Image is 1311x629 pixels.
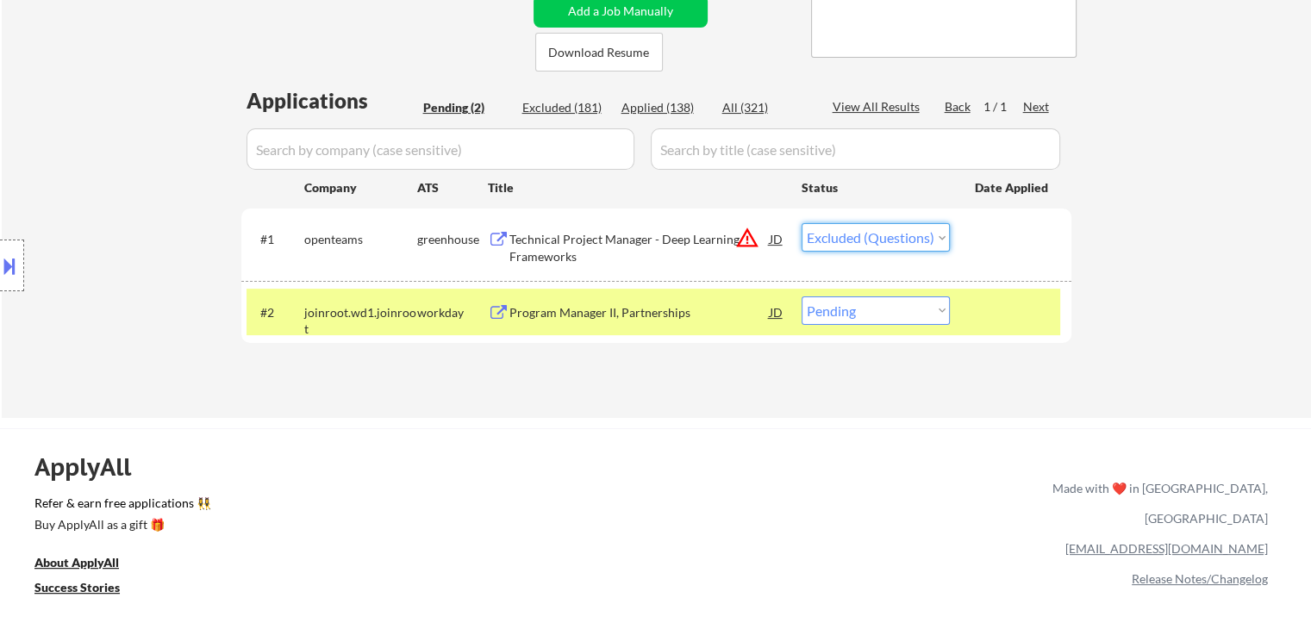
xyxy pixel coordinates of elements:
input: Search by title (case sensitive) [651,128,1060,170]
div: ApplyAll [34,452,151,482]
div: Title [488,179,785,196]
button: Download Resume [535,33,663,72]
u: Success Stories [34,580,120,595]
div: View All Results [833,98,925,115]
div: Pending (2) [423,99,509,116]
div: Buy ApplyAll as a gift 🎁 [34,519,207,531]
div: Date Applied [975,179,1051,196]
a: Refer & earn free applications 👯‍♀️ [34,497,692,515]
button: warning_amber [735,226,759,250]
a: About ApplyAll [34,553,143,575]
div: Company [304,179,417,196]
a: Buy ApplyAll as a gift 🎁 [34,515,207,537]
div: workday [417,304,488,321]
div: 1 / 1 [983,98,1023,115]
div: Made with ❤️ in [GEOGRAPHIC_DATA], [GEOGRAPHIC_DATA] [1046,473,1268,533]
div: ATS [417,179,488,196]
div: Applications [247,90,417,111]
div: Excluded (181) [522,99,609,116]
div: Technical Project Manager - Deep Learning Frameworks [509,231,770,265]
div: All (321) [722,99,808,116]
div: joinroot.wd1.joinroot [304,304,417,338]
a: [EMAIL_ADDRESS][DOMAIN_NAME] [1065,541,1268,556]
div: Applied (138) [621,99,708,116]
div: JD [768,296,785,327]
div: Back [945,98,972,115]
input: Search by company (case sensitive) [247,128,634,170]
div: openteams [304,231,417,248]
div: greenhouse [417,231,488,248]
u: About ApplyAll [34,555,119,570]
div: JD [768,223,785,254]
a: Success Stories [34,578,143,600]
a: Release Notes/Changelog [1132,571,1268,586]
div: Program Manager II, Partnerships [509,304,770,321]
div: Next [1023,98,1051,115]
div: Status [802,171,950,202]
